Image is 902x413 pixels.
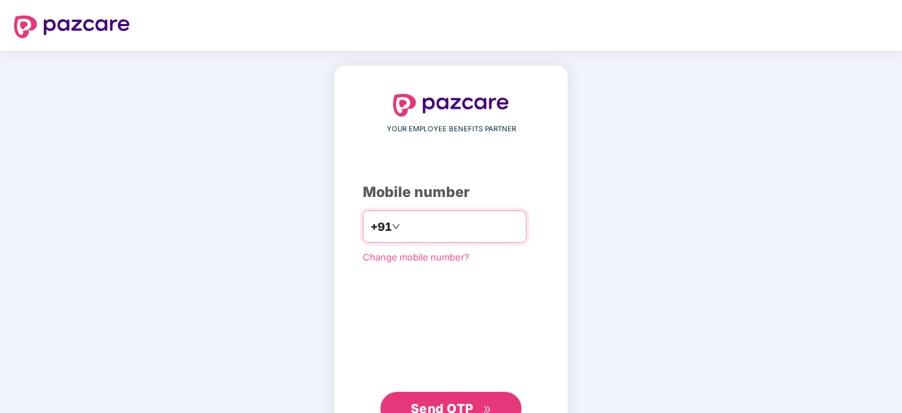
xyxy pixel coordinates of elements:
a: Change mobile number? [363,251,469,263]
span: YOUR EMPLOYEE BENEFITS PARTNER [387,124,516,135]
span: down [392,222,400,231]
span: +91 [371,218,392,236]
img: logo [14,16,130,38]
img: logo [393,94,509,116]
div: Mobile number [363,181,539,203]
